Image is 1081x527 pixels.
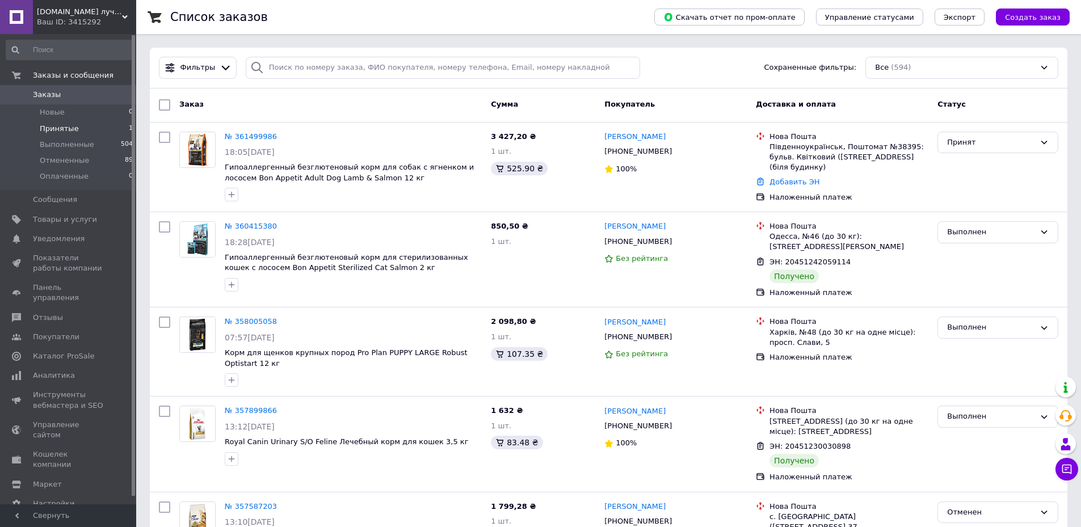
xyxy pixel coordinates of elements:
a: № 361499986 [225,132,277,141]
span: Заказы [33,90,61,100]
input: Поиск [6,40,134,60]
button: Экспорт [935,9,985,26]
span: Новые [40,107,65,117]
span: 3 427,20 ₴ [491,132,536,141]
span: 1 [129,124,133,134]
div: Принят [947,137,1035,149]
a: [PERSON_NAME] [604,501,666,512]
span: 1 632 ₴ [491,406,523,415]
span: 13:10[DATE] [225,517,275,526]
a: № 357587203 [225,502,277,511]
div: Наложенный платеж [769,472,928,482]
span: 1 799,28 ₴ [491,502,536,511]
button: Чат с покупателем [1055,458,1078,480]
span: Статус [937,100,966,108]
span: 0 [129,171,133,182]
span: 89 [125,155,133,166]
a: Гипоаллергенный безглютеновый корм для собак с ягненком и лососем Bon Appetit Adult Dog Lamb & Sa... [225,163,474,182]
span: Сохраненные фильтры: [764,62,856,73]
span: Заказы и сообщения [33,70,113,81]
span: Маркет [33,479,62,490]
span: ЭН: 20451230030898 [769,442,851,450]
a: Фото товару [179,406,216,442]
div: 107.35 ₴ [491,347,548,361]
a: № 358005058 [225,317,277,326]
span: Выполненные [40,140,94,150]
span: 100% [616,439,637,447]
a: Фото товару [179,317,216,353]
span: 0 [129,107,133,117]
span: Инструменты вебмастера и SEO [33,390,105,410]
span: 1 шт. [491,517,511,525]
span: Товары и услуги [33,214,97,225]
div: Выполнен [947,226,1035,238]
a: [PERSON_NAME] [604,317,666,328]
span: Отзывы [33,313,63,323]
span: 18:28[DATE] [225,238,275,247]
input: Поиск по номеру заказа, ФИО покупателя, номеру телефона, Email, номеру накладной [246,57,641,79]
span: 07:57[DATE] [225,333,275,342]
span: Фильтры [180,62,216,73]
div: Наложенный платеж [769,192,928,203]
div: [PHONE_NUMBER] [602,330,674,344]
span: Каталог ProSale [33,351,94,361]
span: Принятые [40,124,79,134]
span: Royal Canin Urinary S/O Feline Лечебный корм для кошек 3,5 кг [225,437,469,446]
span: 2 098,80 ₴ [491,317,536,326]
div: Получено [769,454,819,467]
div: Наложенный платеж [769,288,928,298]
a: Корм для щенков крупных пород Pro Plan PUPPY LARGE Robust Optistart 12 кг [225,348,468,368]
div: Выполнен [947,411,1035,423]
span: 13:12[DATE] [225,422,275,431]
span: 1 шт. [491,237,511,246]
span: Без рейтинга [616,349,668,358]
span: Сумма [491,100,518,108]
img: Фото товару [180,317,215,352]
div: Получено [769,269,819,283]
img: Фото товару [180,222,215,257]
a: Создать заказ [985,12,1070,21]
span: 1 шт. [491,332,511,341]
a: [PERSON_NAME] [604,132,666,142]
span: Управление статусами [825,13,914,22]
span: Все [875,62,889,73]
div: [STREET_ADDRESS] (до 30 кг на одне місце): [STREET_ADDRESS] [769,416,928,437]
span: zoomarket.ua лучшие корма для собак и кошек [37,7,122,17]
div: 525.90 ₴ [491,162,548,175]
div: Харків, №48 (до 30 кг на одне місце): просп. Слави, 5 [769,327,928,348]
span: 18:05[DATE] [225,147,275,157]
span: 100% [616,165,637,173]
a: Добавить ЭН [769,178,819,186]
div: Наложенный платеж [769,352,928,362]
span: Сообщения [33,195,77,205]
span: Без рейтинга [616,254,668,263]
button: Скачать отчет по пром-оплате [654,9,805,26]
div: Нова Пошта [769,132,928,142]
span: Показатели работы компании [33,253,105,273]
span: Доставка и оплата [756,100,836,108]
span: 504 [121,140,133,150]
span: Заказ [179,100,204,108]
a: Гипоаллергенный безглютеновый корм для стерилизованных кошек с лососем Bon Appetit Sterilized Cat... [225,253,468,272]
div: 83.48 ₴ [491,436,542,449]
div: Нова Пошта [769,221,928,231]
span: Отмененные [40,155,89,166]
span: Оплаченные [40,171,89,182]
a: [PERSON_NAME] [604,221,666,232]
span: Покупатели [33,332,79,342]
a: № 357899866 [225,406,277,415]
a: Фото товару [179,132,216,168]
div: Одесса, №46 (до 30 кг): [STREET_ADDRESS][PERSON_NAME] [769,231,928,252]
span: 1 шт. [491,147,511,155]
span: Аналитика [33,370,75,381]
a: [PERSON_NAME] [604,406,666,417]
h1: Список заказов [170,10,268,24]
img: Фото товару [180,406,215,441]
span: Настройки [33,499,74,509]
div: Отменен [947,507,1035,518]
span: Кошелек компании [33,449,105,470]
span: Покупатель [604,100,655,108]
